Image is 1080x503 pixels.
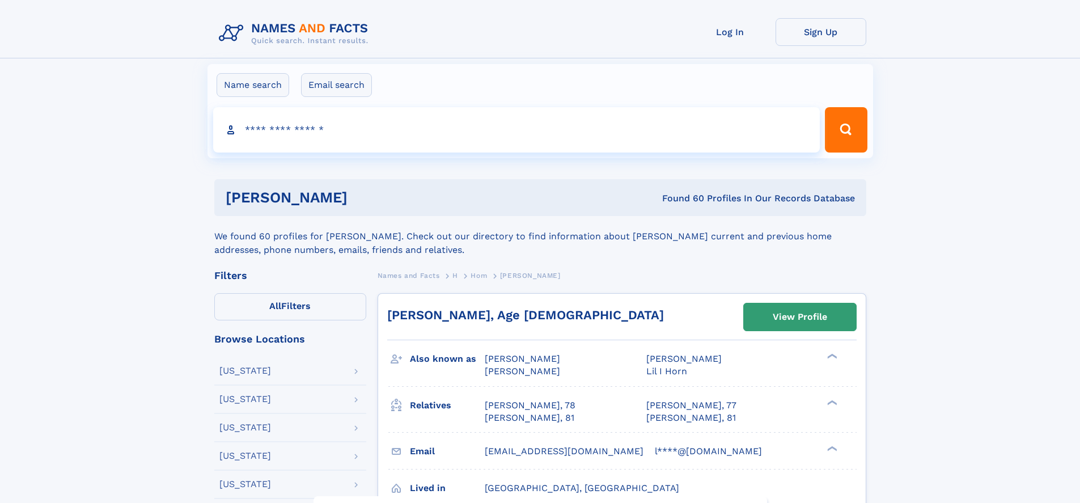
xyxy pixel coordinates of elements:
[646,353,722,364] span: [PERSON_NAME]
[214,293,366,320] label: Filters
[500,272,561,280] span: [PERSON_NAME]
[825,107,867,153] button: Search Button
[214,270,366,281] div: Filters
[452,272,458,280] span: H
[410,442,485,461] h3: Email
[471,268,487,282] a: Hom
[485,412,574,424] a: [PERSON_NAME], 81
[824,445,838,452] div: ❯
[471,272,487,280] span: Hom
[646,366,687,377] span: Lil I Horn
[452,268,458,282] a: H
[485,446,643,456] span: [EMAIL_ADDRESS][DOMAIN_NAME]
[217,73,289,97] label: Name search
[776,18,866,46] a: Sign Up
[485,483,679,493] span: [GEOGRAPHIC_DATA], [GEOGRAPHIC_DATA]
[219,451,271,460] div: [US_STATE]
[824,399,838,406] div: ❯
[773,304,827,330] div: View Profile
[378,268,440,282] a: Names and Facts
[301,73,372,97] label: Email search
[410,349,485,369] h3: Also known as
[485,366,560,377] span: [PERSON_NAME]
[219,395,271,404] div: [US_STATE]
[485,399,575,412] a: [PERSON_NAME], 78
[410,479,485,498] h3: Lived in
[219,480,271,489] div: [US_STATE]
[685,18,776,46] a: Log In
[485,353,560,364] span: [PERSON_NAME]
[744,303,856,331] a: View Profile
[505,192,855,205] div: Found 60 Profiles In Our Records Database
[219,423,271,432] div: [US_STATE]
[213,107,820,153] input: search input
[214,216,866,257] div: We found 60 profiles for [PERSON_NAME]. Check out our directory to find information about [PERSON...
[646,399,736,412] a: [PERSON_NAME], 77
[219,366,271,375] div: [US_STATE]
[226,191,505,205] h1: [PERSON_NAME]
[824,353,838,360] div: ❯
[269,301,281,311] span: All
[646,412,736,424] a: [PERSON_NAME], 81
[214,18,378,49] img: Logo Names and Facts
[387,308,664,322] a: [PERSON_NAME], Age [DEMOGRAPHIC_DATA]
[214,334,366,344] div: Browse Locations
[410,396,485,415] h3: Relatives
